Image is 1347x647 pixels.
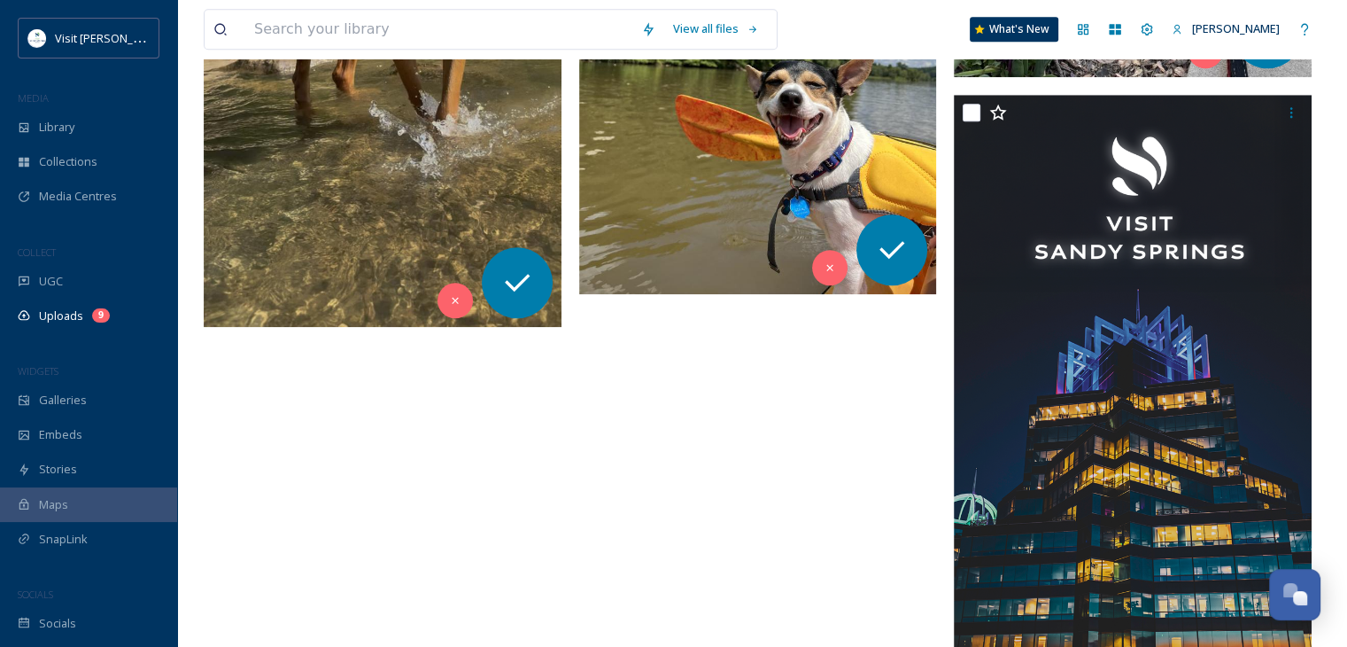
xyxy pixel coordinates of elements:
[39,273,63,290] span: UGC
[92,308,110,323] div: 9
[55,29,280,46] span: Visit [PERSON_NAME][GEOGRAPHIC_DATA]
[18,588,53,601] span: SOCIALS
[970,17,1058,42] a: What's New
[39,531,88,548] span: SnapLink
[1192,20,1280,36] span: [PERSON_NAME]
[39,461,77,478] span: Stories
[39,153,97,170] span: Collections
[39,615,76,632] span: Socials
[39,308,83,324] span: Uploads
[39,496,68,513] span: Maps
[39,188,117,205] span: Media Centres
[39,119,74,136] span: Library
[28,29,46,47] img: download%20%281%29.png
[245,10,632,49] input: Search your library
[18,246,56,259] span: COLLECT
[1269,569,1320,620] button: Open Chat
[664,12,768,46] a: View all files
[39,426,82,443] span: Embeds
[18,364,58,378] span: WIDGETS
[39,392,87,409] span: Galleries
[18,91,49,105] span: MEDIA
[1163,12,1289,46] a: [PERSON_NAME]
